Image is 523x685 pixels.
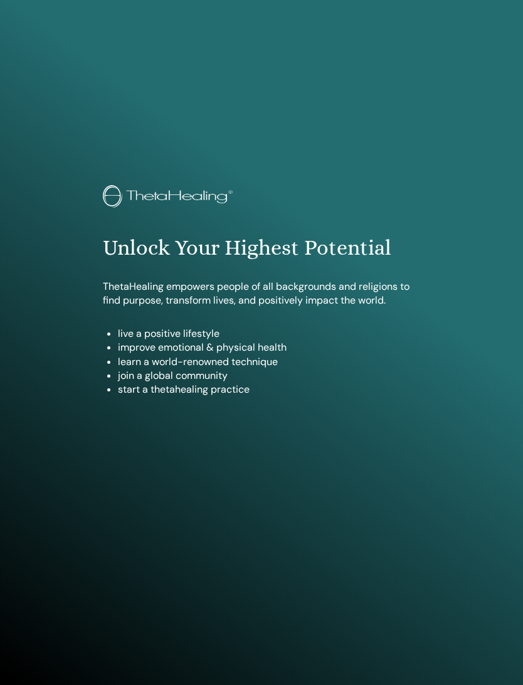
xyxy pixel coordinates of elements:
li: improve emotional & physical health [118,341,420,354]
h1: Unlock Your Highest Potential [103,235,420,261]
li: live a positive lifestyle [118,327,420,341]
li: start a thetahealing practice [118,383,420,396]
p: ThetaHealing empowers people of all backgrounds and religions to find purpose, transform lives, a... [103,280,420,308]
li: learn a world-renowned technique [118,355,420,369]
li: join a global community [118,369,420,383]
